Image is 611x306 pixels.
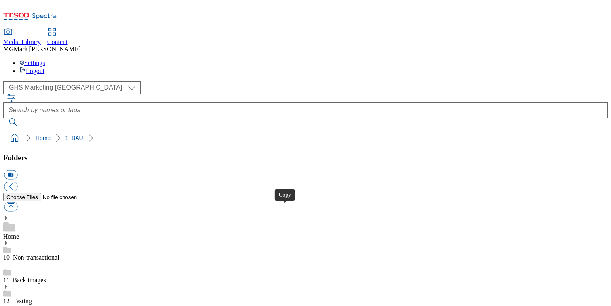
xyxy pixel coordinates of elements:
a: Media Library [3,29,41,46]
a: 12_Testing [3,298,32,304]
h3: Folders [3,153,608,162]
span: Media Library [3,38,41,45]
span: MG [3,46,14,52]
a: Logout [19,67,44,74]
a: 11_Back images [3,277,46,283]
span: Content [47,38,68,45]
a: 10_Non-transactional [3,254,59,261]
span: Mark [PERSON_NAME] [14,46,81,52]
a: 1_BAU [65,135,83,141]
a: Settings [19,59,45,66]
a: Content [47,29,68,46]
a: home [8,132,21,145]
nav: breadcrumb [3,130,608,146]
a: Home [3,233,19,240]
a: Home [36,135,51,141]
input: Search by names or tags [3,102,608,118]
